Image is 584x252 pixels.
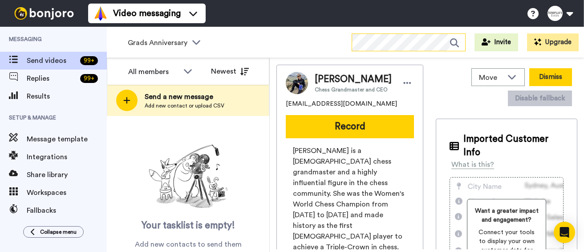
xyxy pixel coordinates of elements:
div: All members [128,66,179,77]
span: Chess Grandmaster and CEO [315,86,392,93]
span: Send a new message [145,91,224,102]
button: Newest [204,62,255,80]
span: Replies [27,73,77,84]
span: Workspaces [27,187,107,198]
span: Move [479,72,503,83]
span: Fallbacks [27,205,107,216]
button: Upgrade [527,33,579,51]
img: vm-color.svg [93,6,108,21]
span: Collapse menu [40,228,77,235]
span: Integrations [27,152,107,162]
span: Share library [27,169,107,180]
div: What is this? [451,159,494,170]
div: Open Intercom Messenger [554,222,575,243]
img: Image of Suzanne Polgar [286,72,308,94]
button: Disable fallback [508,91,572,106]
img: bj-logo-header-white.svg [11,7,77,20]
span: Your tasklist is empty! [142,219,235,232]
span: Want a greater impact and engagement? [474,207,539,224]
span: Message template [27,134,107,145]
button: Collapse menu [23,226,84,238]
span: [PERSON_NAME] [315,73,392,86]
span: Video messaging [113,7,181,20]
button: Record [286,115,414,138]
button: Dismiss [529,68,572,86]
div: 99 + [80,56,98,65]
span: Results [27,91,107,102]
span: Add new contact or upload CSV [145,102,224,109]
span: Send videos [27,55,77,66]
img: ready-set-action.png [144,141,233,212]
div: 99 + [80,74,98,83]
span: [EMAIL_ADDRESS][DOMAIN_NAME] [286,99,397,108]
button: Invite [474,33,518,51]
span: Grads Anniversary [128,37,187,48]
span: Imported Customer Info [463,132,564,159]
